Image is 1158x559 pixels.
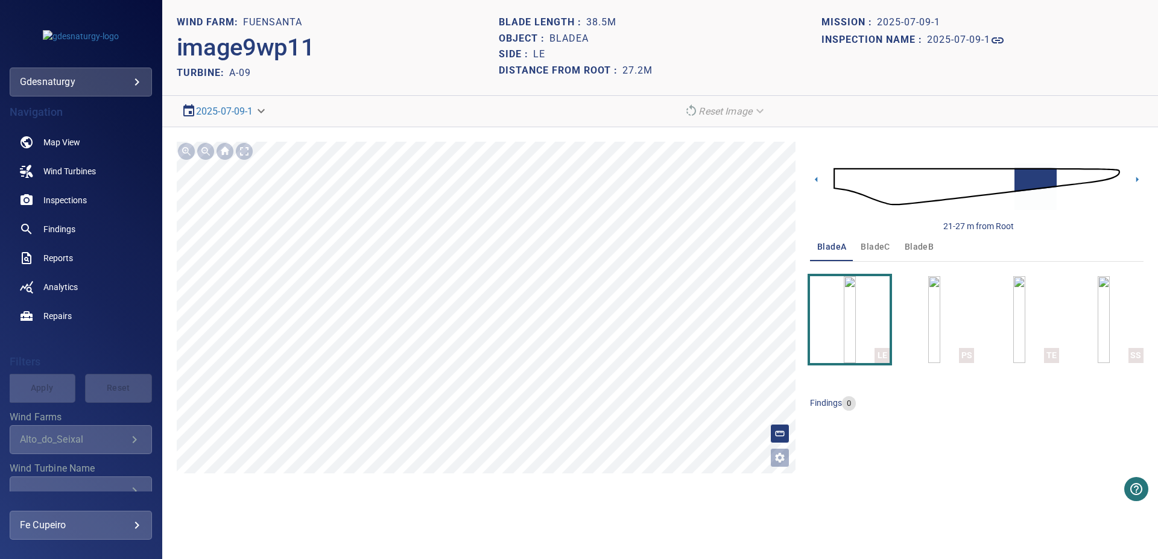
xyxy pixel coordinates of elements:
[959,348,974,363] div: PS
[177,67,229,78] h2: TURBINE:
[821,17,877,28] h1: Mission :
[43,136,80,148] span: Map View
[43,30,119,42] img: gdesnaturgy-logo
[177,101,273,122] div: 2025-07-09-1
[235,142,254,161] div: Toggle full page
[928,276,940,363] a: PS
[943,220,1014,232] div: 21-27 m from Root
[43,252,73,264] span: Reports
[10,106,152,118] h4: Navigation
[905,239,934,254] span: bladeB
[842,398,856,409] span: 0
[10,157,152,186] a: windturbines noActive
[877,17,940,28] h1: 2025-07-09-1
[810,398,842,408] span: findings
[499,33,549,45] h1: Object :
[1064,276,1144,363] button: SS
[10,68,152,96] div: gdesnaturgy
[43,223,75,235] span: Findings
[215,142,235,161] div: Go home
[1128,348,1144,363] div: SS
[10,302,152,330] a: repairs noActive
[770,448,789,467] button: Open image filters and tagging options
[10,273,152,302] a: analytics noActive
[834,152,1120,221] img: d
[622,65,653,77] h1: 27.2m
[549,33,589,45] h1: bladeA
[20,434,127,445] div: Alto_do_Seixal
[1098,276,1110,363] a: SS
[196,106,253,117] a: 2025-07-09-1
[43,281,78,293] span: Analytics
[43,194,87,206] span: Inspections
[43,310,72,322] span: Repairs
[243,17,302,28] h1: Fuensanta
[927,33,1005,48] a: 2025-07-09-1
[229,67,251,78] h2: A-09
[698,106,752,117] em: Reset Image
[20,72,142,92] div: gdesnaturgy
[177,33,315,62] h2: image9wp11
[499,17,586,28] h1: Blade length :
[43,165,96,177] span: Wind Turbines
[10,476,152,505] div: Wind Turbine Name
[196,142,215,161] div: Zoom out
[979,276,1058,363] button: TE
[499,49,533,60] h1: Side :
[894,276,974,363] button: PS
[10,215,152,244] a: findings noActive
[927,34,990,46] h1: 2025-07-09-1
[817,239,846,254] span: bladeA
[861,239,890,254] span: bladeC
[844,276,856,363] a: LE
[1013,276,1025,363] a: TE
[10,128,152,157] a: map noActive
[177,142,196,161] div: Zoom in
[10,244,152,273] a: reports noActive
[679,101,771,122] div: Reset Image
[821,34,927,46] h1: Inspection name :
[10,186,152,215] a: inspections noActive
[10,412,152,422] label: Wind Farms
[177,17,243,28] h1: WIND FARM:
[586,17,616,28] h1: 38.5m
[10,464,152,473] label: Wind Turbine Name
[1044,348,1059,363] div: TE
[533,49,545,60] h1: LE
[499,65,622,77] h1: Distance from root :
[10,356,152,368] h4: Filters
[10,425,152,454] div: Wind Farms
[20,516,142,535] div: Fe Cupeiro
[875,348,890,363] div: LE
[810,276,890,363] button: LE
